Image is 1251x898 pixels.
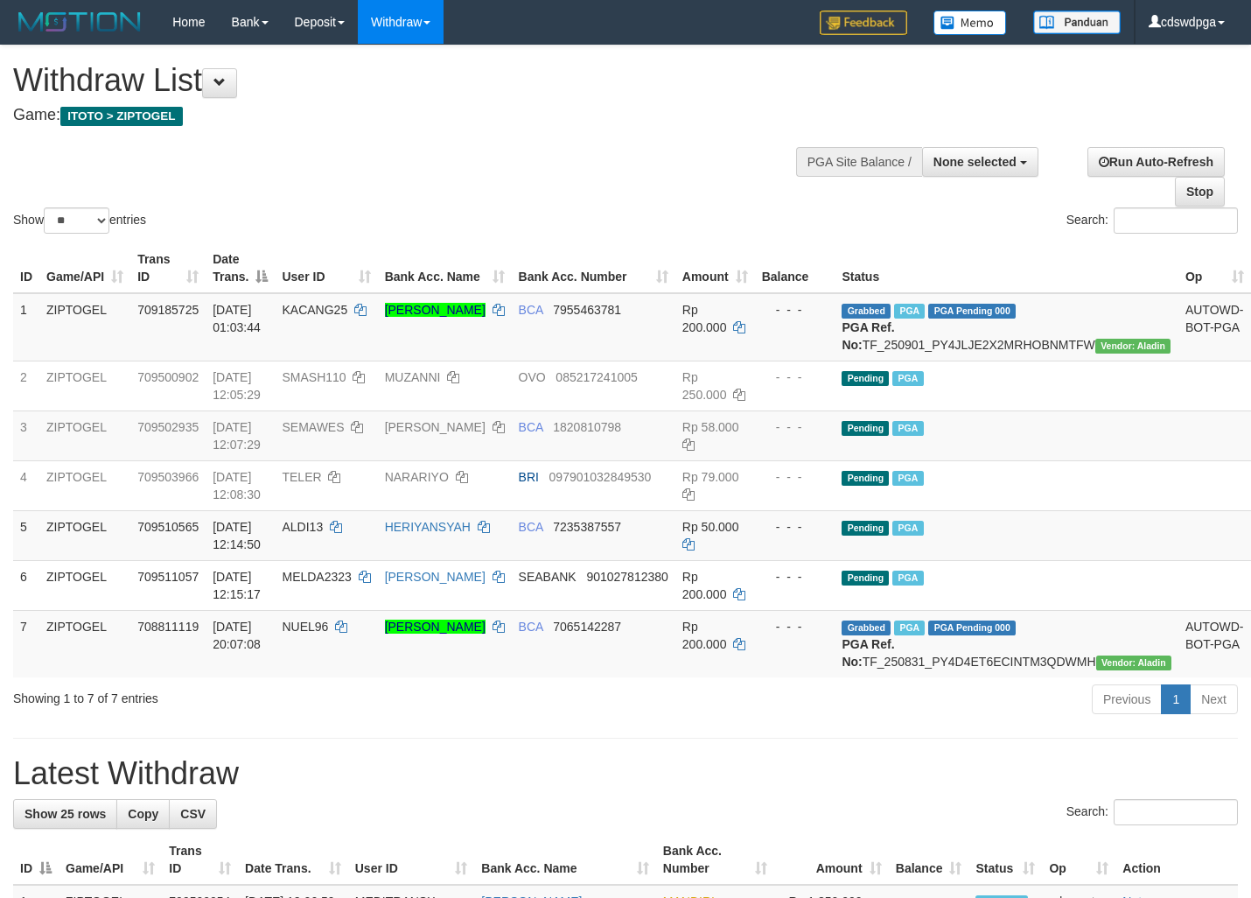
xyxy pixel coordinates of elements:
span: ITOTO > ZIPTOGEL [60,107,183,126]
a: HERIYANSYAH [385,520,471,534]
span: ALDI13 [282,520,323,534]
th: Op: activate to sort column ascending [1042,835,1115,885]
a: [PERSON_NAME] [385,303,486,317]
th: Amount: activate to sort column ascending [675,243,755,293]
span: BCA [519,303,543,317]
div: PGA Site Balance / [796,147,922,177]
label: Search: [1066,207,1238,234]
th: Game/API: activate to sort column ascending [59,835,162,885]
td: ZIPTOGEL [39,560,130,610]
h1: Withdraw List [13,63,816,98]
h1: Latest Withdraw [13,756,1238,791]
span: 709500902 [137,370,199,384]
td: TF_250831_PY4D4ET6ECINTM3QDWMH [835,610,1178,677]
span: Grabbed [842,304,891,319]
span: PGA Pending [928,621,1016,635]
span: MELDA2323 [282,570,351,584]
span: Pending [842,471,889,486]
th: Amount: activate to sort column ascending [774,835,889,885]
b: PGA Ref. No: [842,320,894,352]
th: Game/API: activate to sort column ascending [39,243,130,293]
th: Bank Acc. Number: activate to sort column ascending [512,243,675,293]
span: BCA [519,520,543,534]
h4: Game: [13,107,816,124]
img: panduan.png [1033,11,1121,34]
span: 709511057 [137,570,199,584]
th: Balance: activate to sort column ascending [889,835,969,885]
a: 1 [1161,684,1191,714]
span: Rp 79.000 [682,470,739,484]
a: [PERSON_NAME] [385,620,486,634]
a: [PERSON_NAME] [385,420,486,434]
a: CSV [169,799,217,829]
td: 4 [13,460,39,510]
span: Copy 085217241005 to clipboard [556,370,637,384]
span: Copy 1820810798 to clipboard [553,420,621,434]
span: [DATE] 12:07:29 [213,420,261,452]
span: BCA [519,620,543,634]
span: 709503966 [137,470,199,484]
td: ZIPTOGEL [39,293,130,361]
span: OVO [519,370,546,384]
div: - - - [762,518,828,536]
th: Bank Acc. Number: activate to sort column ascending [656,835,774,885]
td: AUTOWD-BOT-PGA [1178,610,1251,677]
span: Marked by cdswdpga [892,571,923,586]
span: None selected [933,155,1017,169]
span: Rp 250.000 [682,370,727,402]
label: Show entries [13,207,146,234]
th: Op: activate to sort column ascending [1178,243,1251,293]
th: Status: activate to sort column ascending [968,835,1042,885]
th: Trans ID: activate to sort column ascending [130,243,206,293]
div: - - - [762,618,828,635]
th: Status [835,243,1178,293]
span: SEABANK [519,570,577,584]
td: 2 [13,361,39,410]
span: [DATE] 12:05:29 [213,370,261,402]
td: 3 [13,410,39,460]
span: [DATE] 12:08:30 [213,470,261,502]
span: Pending [842,521,889,536]
a: Run Auto-Refresh [1087,147,1225,177]
td: 5 [13,510,39,560]
select: Showentries [44,207,109,234]
span: Pending [842,571,889,586]
span: CSV [180,807,206,821]
td: TF_250901_PY4JLJE2X2MRHOBNMTFW [835,293,1178,361]
a: Copy [116,799,170,829]
span: [DATE] 12:15:17 [213,570,261,601]
span: Marked by cdswdpga [892,371,923,386]
th: User ID: activate to sort column ascending [348,835,475,885]
span: Marked by cdswdpga [892,471,923,486]
span: Rp 200.000 [682,570,727,601]
span: Vendor URL: https://payment4.1velocity.biz [1095,339,1171,354]
a: Next [1190,684,1238,714]
input: Search: [1114,207,1238,234]
a: MUZANNI [385,370,441,384]
td: ZIPTOGEL [39,510,130,560]
span: [DATE] 20:07:08 [213,620,261,651]
label: Search: [1066,799,1238,825]
td: ZIPTOGEL [39,410,130,460]
td: 6 [13,560,39,610]
span: Marked by cdswdpga [892,421,923,436]
span: NUEL96 [282,620,328,634]
button: None selected [922,147,1038,177]
a: Previous [1092,684,1162,714]
span: Copy 901027812380 to clipboard [586,570,667,584]
span: 709510565 [137,520,199,534]
span: Vendor URL: https://payment4.1velocity.biz [1096,656,1171,670]
img: MOTION_logo.png [13,9,146,35]
td: 1 [13,293,39,361]
a: Show 25 rows [13,799,117,829]
div: - - - [762,468,828,486]
th: Bank Acc. Name: activate to sort column ascending [378,243,512,293]
a: NARARIYO [385,470,449,484]
span: KACANG25 [282,303,347,317]
span: SEMAWES [282,420,344,434]
span: BRI [519,470,539,484]
div: - - - [762,418,828,436]
span: [DATE] 12:14:50 [213,520,261,551]
td: 7 [13,610,39,677]
a: Stop [1175,177,1225,207]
